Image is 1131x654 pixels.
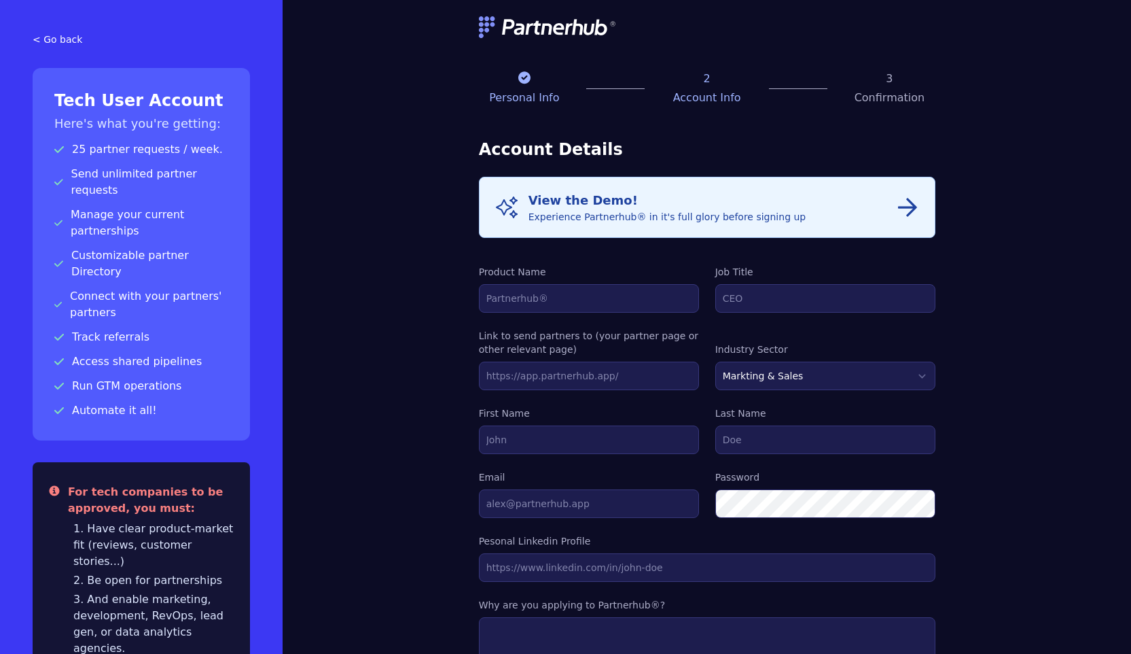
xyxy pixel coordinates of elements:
[661,90,752,106] p: Account Info
[54,90,228,111] h2: Tech User Account
[479,329,699,356] label: Link to send partners to (your partner page or other relevant page)
[73,521,234,570] li: Have clear product-market fit (reviews, customer stories...)
[528,191,806,224] div: Experience Partnerhub® in it's full glory before signing up
[661,71,752,87] p: 2
[479,553,935,582] input: https://www.linkedin.com/in/john-doe
[715,265,935,279] label: Job Title
[68,485,223,515] span: For tech companies to be approved, you must:
[479,362,699,390] input: https://app.partnerhub.app/
[479,598,935,612] label: Why are you applying to Partnerhub®?
[479,265,699,279] label: Product Name
[54,329,228,345] p: Track referrals
[715,343,935,356] label: Industry Sector
[528,193,638,207] span: View the Demo!
[54,141,228,158] p: 25 partner requests / week.
[73,572,234,589] li: Be open for partnerships
[479,407,699,420] label: First Name
[54,354,228,370] p: Access shared pipelines
[54,402,228,419] p: Automate it all!
[479,284,699,313] input: Partnerhub®
[479,470,699,484] label: Email
[54,207,228,239] p: Manage your current partnerships
[715,426,935,454] input: Doe
[479,90,570,106] p: Personal Info
[479,426,699,454] input: John
[33,33,250,46] a: < Go back
[715,470,935,484] label: Password
[844,90,935,106] p: Confirmation
[54,114,228,133] h3: Here's what you're getting:
[479,534,935,548] label: Pesonal Linkedin Profile
[54,166,228,199] p: Send unlimited partner requests
[54,247,228,280] p: Customizable partner Directory
[479,139,935,160] h3: Account Details
[715,284,935,313] input: CEO
[715,407,935,420] label: Last Name
[479,489,699,518] input: alex@partnerhub.app
[479,16,617,38] img: logo
[54,288,228,321] p: Connect with your partners' partners
[844,71,935,87] p: 3
[54,378,228,394] p: Run GTM operations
